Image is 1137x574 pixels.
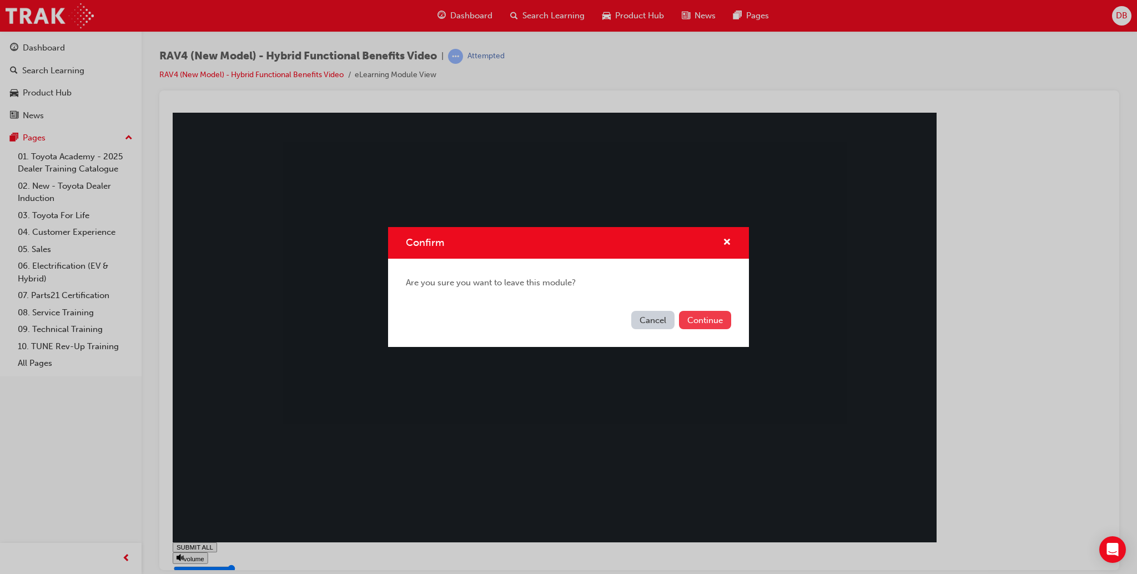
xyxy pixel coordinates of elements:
[388,227,749,347] div: Confirm
[631,311,675,329] button: Cancel
[723,238,731,248] span: cross-icon
[1099,536,1126,563] div: Open Intercom Messenger
[388,259,749,307] div: Are you sure you want to leave this module?
[723,236,731,250] button: cross-icon
[679,311,731,329] button: Continue
[406,236,444,249] span: Confirm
